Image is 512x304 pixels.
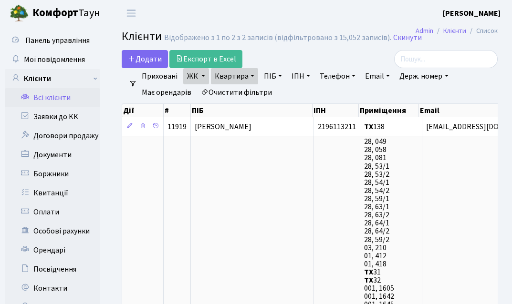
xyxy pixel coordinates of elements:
[396,68,452,84] a: Держ. номер
[197,84,276,101] a: Очистити фільтри
[443,8,501,19] a: [PERSON_NAME]
[5,183,100,203] a: Квитанції
[401,21,512,41] nav: breadcrumb
[211,68,258,84] a: Квартира
[5,279,100,298] a: Контакти
[10,4,29,23] img: logo.png
[318,122,356,132] span: 2196113211
[169,50,242,68] a: Експорт в Excel
[288,68,314,84] a: ІПН
[364,267,373,277] b: ТХ
[191,104,313,117] th: ПІБ
[364,122,373,132] b: ТХ
[5,107,100,126] a: Заявки до КК
[359,104,419,117] th: Приміщення
[5,222,100,241] a: Особові рахунки
[138,68,181,84] a: Приховані
[195,122,251,132] span: [PERSON_NAME]
[313,104,359,117] th: ІПН
[164,104,191,117] th: #
[260,68,286,84] a: ПІБ
[394,50,498,68] input: Пошук...
[416,26,433,36] a: Admin
[128,54,162,64] span: Додати
[24,54,85,65] span: Мої повідомлення
[25,35,90,46] span: Панель управління
[119,5,143,21] button: Переключити навігацію
[122,50,168,68] a: Додати
[5,260,100,279] a: Посвідчення
[443,26,466,36] a: Клієнти
[183,68,209,84] a: ЖК
[167,122,187,132] span: 11919
[32,5,78,20] b: Комфорт
[5,241,100,260] a: Орендарі
[164,33,391,42] div: Відображено з 1 по 2 з 2 записів (відфільтровано з 15,052 записів).
[5,69,100,88] a: Клієнти
[361,68,394,84] a: Email
[5,50,100,69] a: Мої повідомлення
[138,84,195,101] a: Має орендарів
[316,68,359,84] a: Телефон
[122,104,164,117] th: Дії
[122,28,162,45] span: Клієнти
[364,275,373,285] b: ТХ
[32,5,100,21] span: Таун
[393,33,422,42] a: Скинути
[5,31,100,50] a: Панель управління
[5,203,100,222] a: Оплати
[466,26,498,36] li: Список
[5,126,100,145] a: Договори продажу
[5,88,100,107] a: Всі клієнти
[5,164,100,183] a: Боржники
[364,122,385,132] span: 138
[5,145,100,164] a: Документи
